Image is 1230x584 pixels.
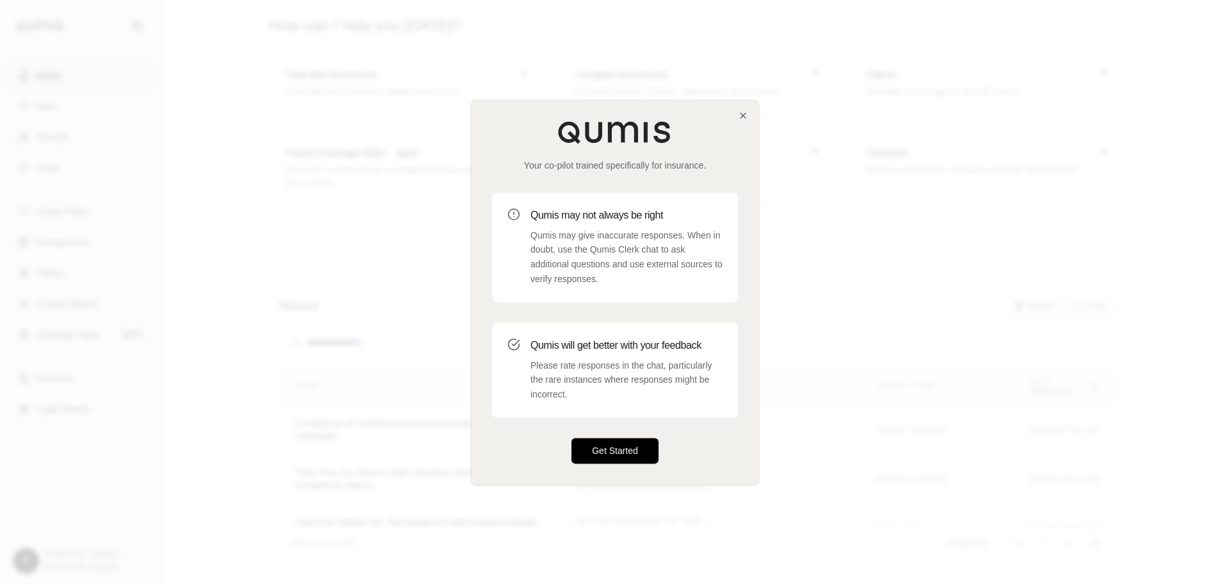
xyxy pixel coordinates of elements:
p: Please rate responses in the chat, particularly the rare instances where responses might be incor... [530,358,723,402]
button: Get Started [571,438,659,463]
h3: Qumis may not always be right [530,208,723,223]
p: Qumis may give inaccurate responses. When in doubt, use the Qumis Clerk chat to ask additional qu... [530,228,723,287]
img: Qumis Logo [557,121,673,144]
h3: Qumis will get better with your feedback [530,338,723,353]
p: Your co-pilot trained specifically for insurance. [492,159,738,172]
